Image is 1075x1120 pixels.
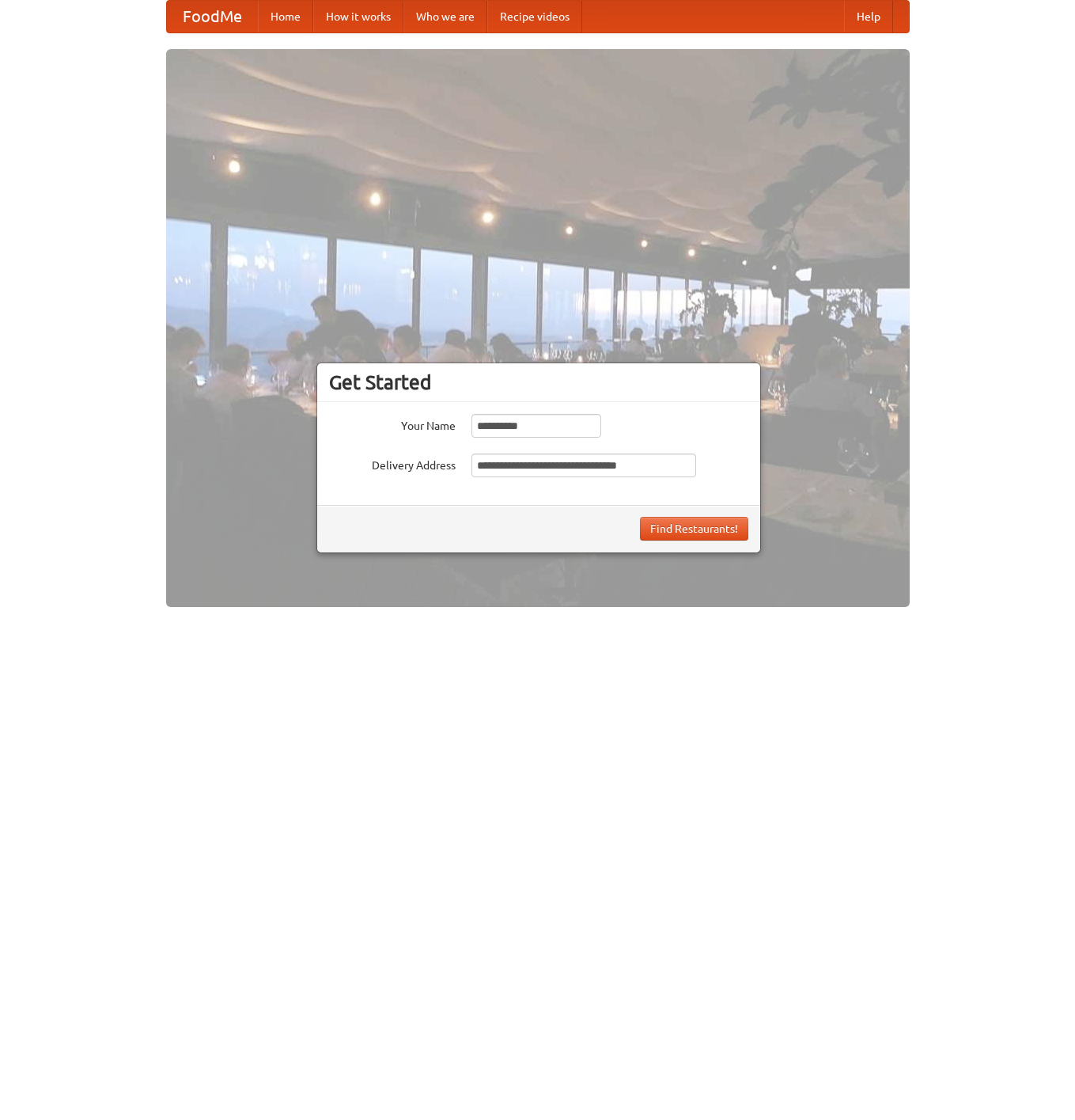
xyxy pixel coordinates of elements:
a: Help [844,1,893,32]
a: How it works [313,1,403,32]
a: FoodMe [167,1,258,32]
button: Find Restaurants! [640,517,748,541]
label: Your Name [329,414,456,434]
a: Who we are [403,1,487,32]
a: Recipe videos [487,1,582,32]
h3: Get Started [329,370,748,394]
label: Delivery Address [329,454,456,473]
a: Home [258,1,313,32]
